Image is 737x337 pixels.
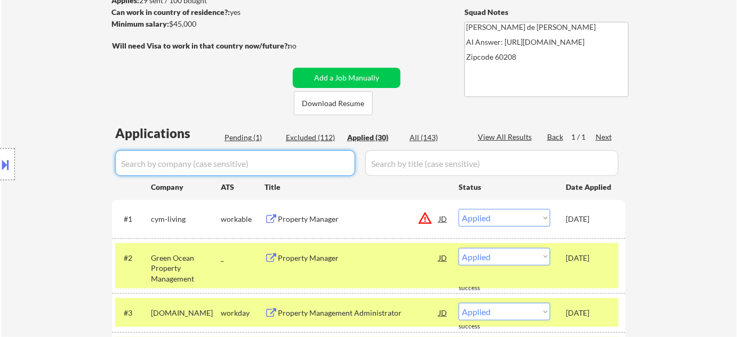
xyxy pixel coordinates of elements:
[288,41,318,51] div: no
[111,19,169,28] strong: Minimum salary:
[112,41,290,50] strong: Will need Visa to work in that country now/future?:
[438,248,448,267] div: JD
[365,150,619,176] input: Search by title (case sensitive)
[278,308,439,318] div: Property Management Administrator
[221,253,265,263] div: _
[566,182,613,192] div: Date Applied
[438,209,448,228] div: JD
[459,177,550,196] div: Status
[124,308,142,318] div: #3
[115,150,355,176] input: Search by company (case sensitive)
[418,211,432,226] button: warning_amber
[547,132,564,142] div: Back
[410,132,463,143] div: All (143)
[566,214,613,224] div: [DATE]
[566,253,613,263] div: [DATE]
[464,7,629,18] div: Squad Notes
[438,303,448,322] div: JD
[225,132,278,143] div: Pending (1)
[459,284,501,293] div: success
[151,253,221,284] div: Green Ocean Property Management
[459,322,501,331] div: success
[221,214,265,224] div: workable
[571,132,596,142] div: 1 / 1
[286,132,339,143] div: Excluded (112)
[566,308,613,318] div: [DATE]
[293,68,400,88] button: Add a Job Manually
[278,253,439,263] div: Property Manager
[278,214,439,224] div: Property Manager
[294,91,373,115] button: Download Resume
[221,182,265,192] div: ATS
[111,7,286,18] div: yes
[265,182,448,192] div: Title
[151,308,221,318] div: [DOMAIN_NAME]
[111,7,230,17] strong: Can work in country of residence?:
[111,19,289,29] div: $45,000
[478,132,535,142] div: View All Results
[596,132,613,142] div: Next
[221,308,265,318] div: workday
[347,132,400,143] div: Applied (30)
